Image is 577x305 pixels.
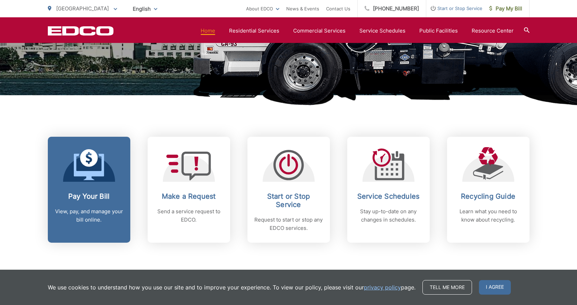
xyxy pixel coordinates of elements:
a: Commercial Services [293,27,346,35]
h2: Start or Stop Service [254,192,323,209]
h2: Pay Your Bill [55,192,123,200]
a: Home [201,27,215,35]
p: Request to start or stop any EDCO services. [254,216,323,232]
p: View, pay, and manage your bill online. [55,207,123,224]
p: We use cookies to understand how you use our site and to improve your experience. To view our pol... [48,283,416,291]
a: Tell me more [422,280,472,295]
a: Service Schedules [359,27,405,35]
h2: Make a Request [155,192,223,200]
span: English [128,3,163,15]
p: Stay up-to-date on any changes in schedules. [354,207,423,224]
a: privacy policy [364,283,401,291]
span: [GEOGRAPHIC_DATA] [56,5,109,12]
a: Service Schedules Stay up-to-date on any changes in schedules. [347,137,430,243]
a: EDCD logo. Return to the homepage. [48,26,114,36]
a: Residential Services [229,27,279,35]
h2: Service Schedules [354,192,423,200]
span: Pay My Bill [489,5,522,13]
a: Resource Center [472,27,514,35]
a: Public Facilities [419,27,458,35]
a: Pay Your Bill View, pay, and manage your bill online. [48,137,130,243]
a: News & Events [286,5,319,13]
a: Contact Us [326,5,350,13]
a: About EDCO [246,5,279,13]
a: Make a Request Send a service request to EDCO. [148,137,230,243]
p: Send a service request to EDCO. [155,207,223,224]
